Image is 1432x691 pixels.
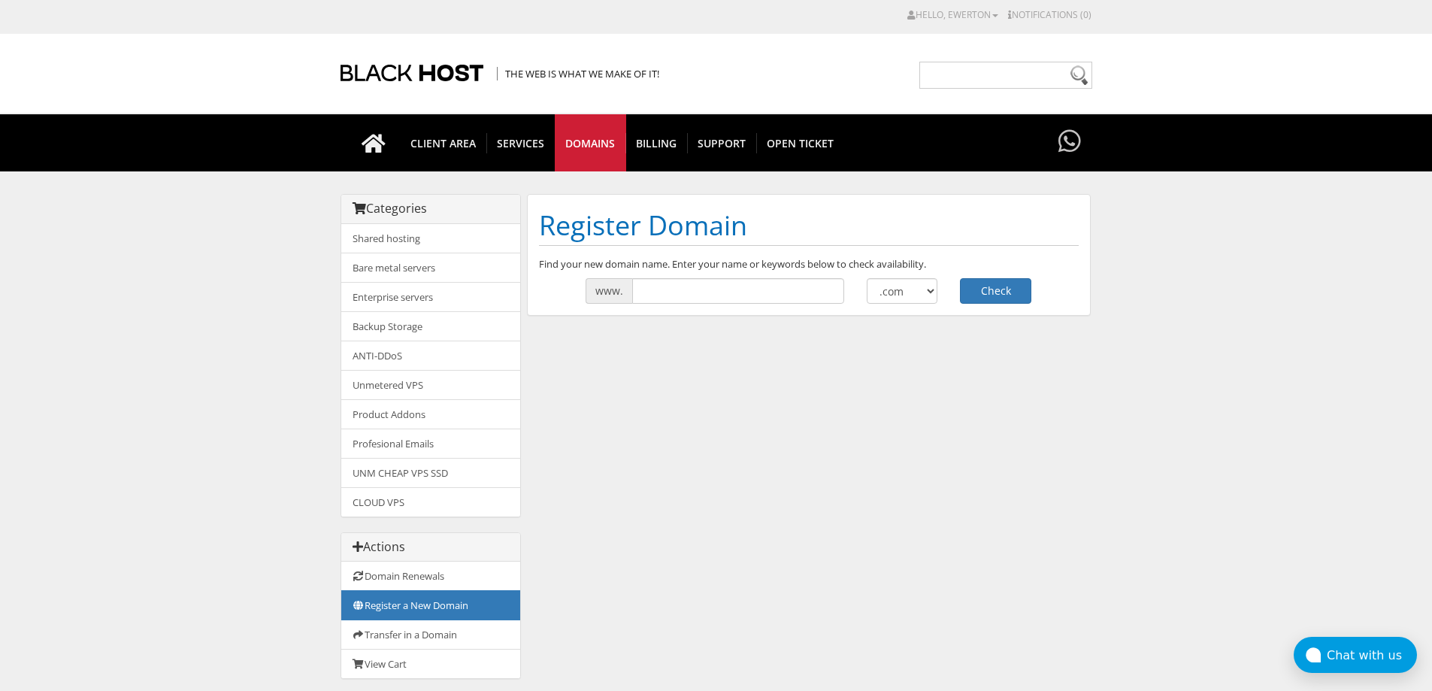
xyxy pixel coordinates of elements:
[960,278,1031,304] button: Check
[756,114,844,171] a: Open Ticket
[919,62,1092,89] input: Need help?
[1327,648,1417,662] div: Chat with us
[687,114,757,171] a: Support
[756,133,844,153] span: Open Ticket
[341,224,520,253] a: Shared hosting
[341,282,520,312] a: Enterprise servers
[625,114,688,171] a: Billing
[555,133,626,153] span: Domains
[907,8,998,21] a: Hello, Ewerton
[341,590,520,620] a: Register a New Domain
[341,487,520,517] a: CLOUD VPS
[341,429,520,459] a: Profesional Emails
[687,133,757,153] span: Support
[347,114,401,171] a: Go to homepage
[353,541,509,554] h3: Actions
[341,620,520,650] a: Transfer in a Domain
[539,206,1079,246] h1: Register Domain
[539,257,1079,271] p: Find your new domain name. Enter your name or keywords below to check availability.
[486,133,556,153] span: SERVICES
[1294,637,1417,673] button: Chat with us
[341,341,520,371] a: ANTI-DDoS
[400,114,487,171] a: CLIENT AREA
[341,370,520,400] a: Unmetered VPS
[625,133,688,153] span: Billing
[1008,8,1091,21] a: Notifications (0)
[555,114,626,171] a: Domains
[341,311,520,341] a: Backup Storage
[400,133,487,153] span: CLIENT AREA
[353,202,509,216] h3: Categories
[486,114,556,171] a: SERVICES
[497,67,659,80] span: The Web is what we make of it!
[1055,114,1085,170] a: Have questions?
[586,278,632,304] span: www.
[341,458,520,488] a: UNM CHEAP VPS SSD
[341,253,520,283] a: Bare metal servers
[341,562,520,591] a: Domain Renewals
[341,399,520,429] a: Product Addons
[341,649,520,678] a: View Cart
